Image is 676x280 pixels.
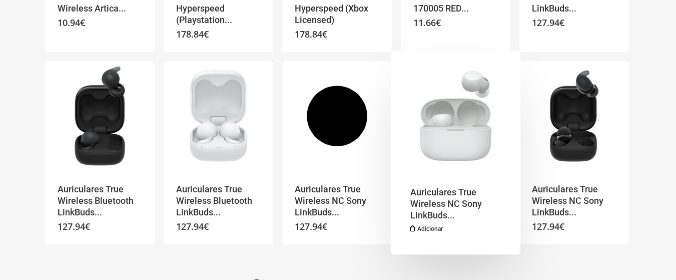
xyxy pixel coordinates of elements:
[45,61,155,171] a: Auriculares True Wireless Bluetooth LinkBuds OPEN WF-L910V Violeta
[204,220,209,232] span: €
[58,17,85,29] bdi: 10.94
[176,220,209,232] bdi: 127.94
[413,17,441,29] bdi: 11.66
[282,61,392,171] img: Placeholder
[322,220,327,232] span: €
[532,183,616,219] a: Auriculares True Wireless NC Sony LinkBuds...
[295,28,327,40] bdi: 178.84
[401,61,510,171] img: Placeholder
[58,183,142,219] a: Auriculares True Wireless Bluetooth LinkBuds...
[519,61,629,171] a: Auriculares True Wireless NC Sony LinkBuds FIT WF-LS910NP - Rosa
[410,186,495,222] a: Auriculares True Wireless NC Sony LinkBuds...
[519,61,629,171] img: Placeholder
[401,61,510,171] a: Auriculares True Wireless NC Sony LinkBuds FIT WF-LS910NG Verde
[559,220,564,232] span: €
[532,17,564,29] bdi: 127.94
[295,220,327,232] bdi: 127.94
[417,223,443,234] span: Adicionar
[204,28,209,40] span: €
[176,28,209,40] bdi: 178.84
[85,220,90,232] span: €
[45,61,155,171] img: Placeholder
[295,183,379,219] a: Auriculares True Wireless NC Sony LinkBuds...
[58,220,90,232] bdi: 127.94
[436,17,441,29] span: €
[176,183,261,219] a: Auriculares True Wireless Bluetooth LinkBuds...
[164,61,273,171] a: Auriculares True Wireless Bluetooth LinkBuds OPEN WF-L910W Branco
[80,17,85,29] span: €
[559,17,564,29] span: €
[532,220,564,232] bdi: 127.94
[164,61,273,171] img: Placeholder
[322,28,327,40] span: €
[282,61,392,171] a: Auriculares True Wireless NC Sony LinkBuds FIT WF-LS910NB Preto
[410,225,443,232] a: Adiciona ao carrinho: “Auriculares True Wireless NC Sony LinkBuds FIT WF-LS910NG Verde”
